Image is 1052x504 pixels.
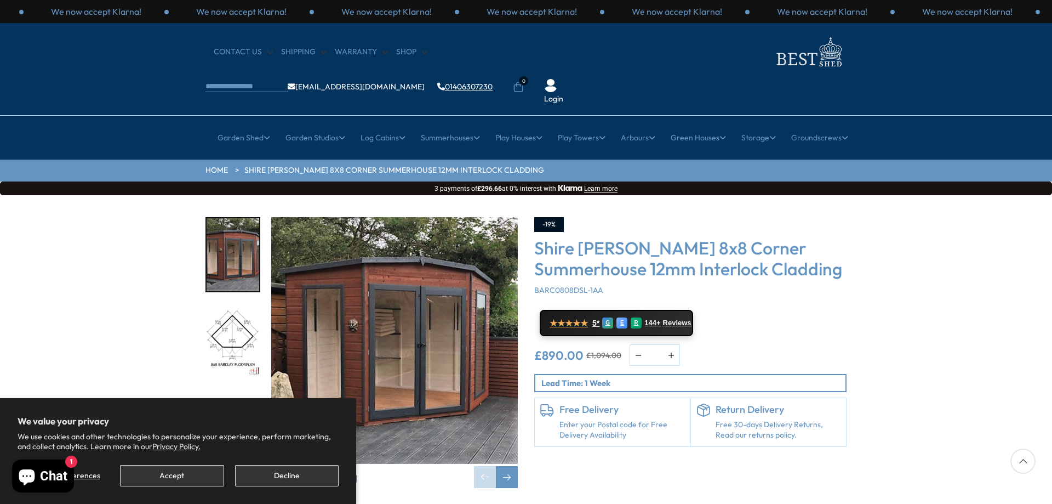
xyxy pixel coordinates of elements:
div: G [602,318,613,329]
img: logo [770,34,847,70]
a: Summerhouses [421,124,480,151]
p: We now accept Klarna! [487,5,577,18]
p: We now accept Klarna! [196,5,287,18]
div: 1 / 14 [205,217,260,292]
ins: £890.00 [534,349,584,361]
p: Lead Time: 1 Week [541,377,845,389]
button: Decline [235,465,339,486]
div: 1 / 3 [169,5,314,18]
p: We now accept Klarna! [341,5,432,18]
div: 2 / 14 [205,303,260,378]
a: 01406307230 [445,83,502,90]
a: HOME [205,165,228,176]
a: Green Houses [671,124,726,151]
a: Groundscrews [791,124,848,151]
p: We now accept Klarna! [51,5,141,18]
span: 0 [519,76,528,86]
a: CONTACT US [214,47,273,58]
a: Log Cabins [361,124,405,151]
img: 8x8Barclaymmft_ad2b4a8c-b1f5-4913-96ef-57d396f27519_200x200.jpg [207,390,259,463]
span: BARC0808DSL-1AA [534,285,603,295]
div: 2 / 3 [314,5,459,18]
div: 3 / 3 [459,5,604,18]
a: Warranty [335,47,388,58]
a: 01406307230 [437,83,502,90]
a: Storage [741,124,776,151]
div: 1 / 14 [271,217,518,488]
div: Previous slide [474,466,496,488]
a: Shire [PERSON_NAME] 8x8 Corner Summerhouse 12mm Interlock Cladding [244,165,544,176]
a: Enter your Postal code for Free Delivery Availability [559,420,685,441]
img: Shire Barclay 8x8 Corner Summerhouse 12mm Interlock Cladding - Best Shed [271,217,518,464]
inbox-online-store-chat: Shopify online store chat [9,460,77,495]
span: Reviews [663,319,691,327]
a: Privacy Policy. [152,441,201,451]
span: ★★★★★ [550,318,588,329]
h2: We value your privacy [18,416,339,427]
a: Play Towers [558,124,605,151]
a: Play Houses [495,124,542,151]
button: Accept [120,465,224,486]
img: User Icon [544,79,557,92]
a: ★★★★★ 5* G E R 144+ Reviews [540,310,693,336]
p: Free 30-days Delivery Returns, Read our returns policy. [716,420,841,441]
div: E [616,318,627,329]
p: We now accept Klarna! [777,5,867,18]
h6: Return Delivery [716,404,841,416]
img: 8x8Barclayfloorplan_5f0b366f-c96c-4f44-ba6e-ee69660445a8_200x200.jpg [207,304,259,377]
del: £1,094.00 [586,352,621,359]
h6: Free Delivery [559,404,685,416]
a: Login [544,94,563,105]
p: We use cookies and other technologies to personalize your experience, perform marketing, and coll... [18,432,339,451]
div: -19% [534,217,564,232]
a: [EMAIL_ADDRESS][DOMAIN_NAME] [288,83,425,90]
div: 3 / 14 [205,389,260,464]
a: Garden Shed [218,124,270,151]
span: 144+ [644,319,660,327]
a: 0 [513,82,524,93]
a: Shipping [281,47,327,58]
div: R [631,318,642,329]
div: 3 / 3 [895,5,1040,18]
p: We now accept Klarna! [632,5,722,18]
h3: Shire [PERSON_NAME] 8x8 Corner Summerhouse 12mm Interlock Cladding [534,237,847,280]
p: We now accept Klarna! [922,5,1013,18]
div: 2 / 3 [750,5,895,18]
a: Arbours [621,124,655,151]
a: Shop [396,47,427,58]
div: Next slide [496,466,518,488]
div: 3 / 3 [24,5,169,18]
img: Barclay8x8_2_caa24016-f85b-4433-b7fb-4c98d68bf759_200x200.jpg [207,218,259,291]
a: Garden Studios [285,124,345,151]
div: 1 / 3 [604,5,750,18]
